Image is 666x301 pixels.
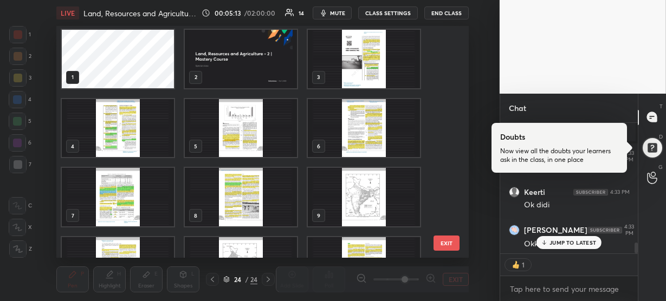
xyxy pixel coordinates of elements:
[549,239,596,246] p: JUMP TO LATEST
[510,259,521,270] img: thumbs_up.png
[434,235,460,251] button: EXIT
[524,200,630,211] div: Ok didi
[509,225,519,235] img: thumbnail.jpg
[9,134,31,152] div: 6
[185,237,297,296] img: 1759316220U8FZD6.pdf
[232,276,243,283] div: 24
[308,30,420,88] img: 1759316220U8FZD6.pdf
[308,168,420,226] img: 1759316220U8FZD6.pdf
[509,126,629,135] p: Ayushi
[610,189,630,195] div: 4:33 PM
[308,237,420,296] img: 1759316220U8FZD6.pdf
[587,227,622,233] img: 4P8fHbbgJtejmAAAAAElFTkSuQmCC
[9,240,32,258] div: Z
[509,187,519,197] img: default.png
[624,150,634,163] div: 4:33 PM
[521,260,526,269] div: 1
[573,189,608,195] img: 4P8fHbbgJtejmAAAAAElFTkSuQmCC
[185,30,297,88] img: 4d760bcc-9eb5-11f0-b821-66388a89b873.jpg
[83,8,197,18] h4: Land, Resources and Agriculture - 2 | Mastery Course
[330,9,345,17] span: mute
[659,102,663,110] p: T
[9,156,31,173] div: 7
[62,99,174,158] img: 1759316220U8FZD6.pdf
[250,274,257,284] div: 24
[500,123,638,253] div: grid
[524,187,545,197] h6: Keerti
[299,10,304,16] div: 14
[424,6,469,19] button: END CLASS
[524,225,587,235] h6: [PERSON_NAME]
[56,6,79,19] div: LIVE
[9,26,31,43] div: 1
[313,6,352,19] button: mute
[500,94,535,122] p: Chat
[524,165,630,176] div: Clear Didi
[9,197,32,214] div: C
[62,168,174,226] img: 1759316220U8FZD6.pdf
[358,6,418,19] button: CLASS SETTINGS
[658,163,663,171] p: G
[9,69,31,87] div: 3
[245,276,248,283] div: /
[62,237,174,296] img: 1759316220U8FZD6.pdf
[9,113,31,130] div: 5
[185,168,297,226] img: 1759316220U8FZD6.pdf
[659,133,663,141] p: D
[9,48,31,65] div: 2
[524,239,630,250] div: Okk
[9,219,32,236] div: X
[624,224,634,237] div: 4:33 PM
[185,99,297,158] img: 1759316220U8FZD6.pdf
[9,91,31,108] div: 4
[56,26,450,258] div: grid
[308,99,420,158] img: 1759316220U8FZD6.pdf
